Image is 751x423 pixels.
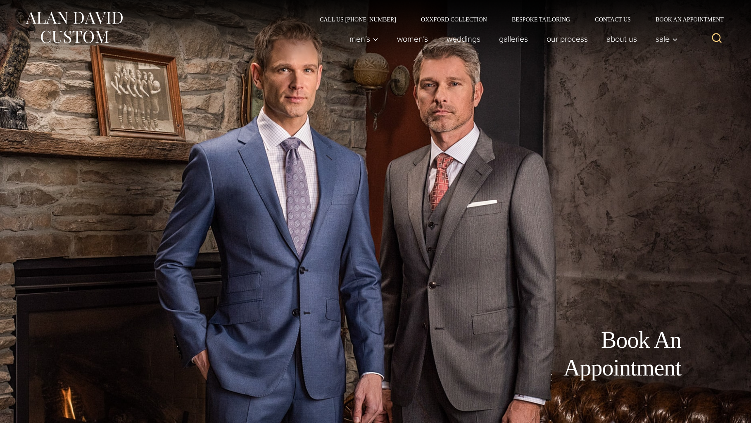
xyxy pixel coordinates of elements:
button: View Search Form [707,29,727,49]
h1: Book An Appointment [495,326,681,382]
a: Call Us [PHONE_NUMBER] [307,17,409,22]
a: About Us [597,31,646,47]
nav: Secondary Navigation [307,17,727,22]
img: Alan David Custom [24,9,124,46]
nav: Primary Navigation [340,31,682,47]
a: Oxxford Collection [409,17,499,22]
a: Women’s [388,31,437,47]
a: weddings [437,31,490,47]
a: Galleries [490,31,537,47]
a: Book an Appointment [643,17,727,22]
span: Sale [656,35,678,43]
a: Our Process [537,31,597,47]
a: Bespoke Tailoring [499,17,582,22]
span: Men’s [349,35,378,43]
a: Contact Us [582,17,643,22]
